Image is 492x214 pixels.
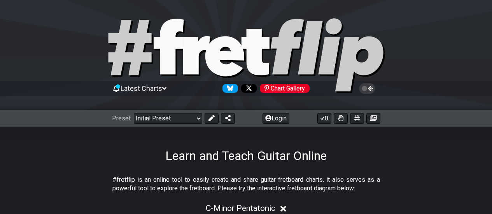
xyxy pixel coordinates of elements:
[206,204,275,213] span: C - Minor Pentatonic
[263,113,289,124] button: Login
[350,113,364,124] button: Print
[363,85,372,92] span: Toggle light / dark theme
[121,84,162,92] span: Latest Charts
[205,113,219,124] button: Edit Preset
[134,113,202,124] select: Preset
[221,113,235,124] button: Share Preset
[238,84,257,93] a: Follow #fretflip at X
[219,84,238,93] a: Follow #fretflip at Bluesky
[317,113,331,124] button: 0
[165,148,327,163] h1: Learn and Teach Guitar Online
[366,113,380,124] button: Create image
[260,84,310,93] div: Chart Gallery
[112,176,380,193] p: #fretflip is an online tool to easily create and share guitar fretboard charts, it also serves as...
[112,115,131,122] span: Preset
[257,84,310,93] a: #fretflip at Pinterest
[334,113,348,124] button: Toggle Dexterity for all fretkits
